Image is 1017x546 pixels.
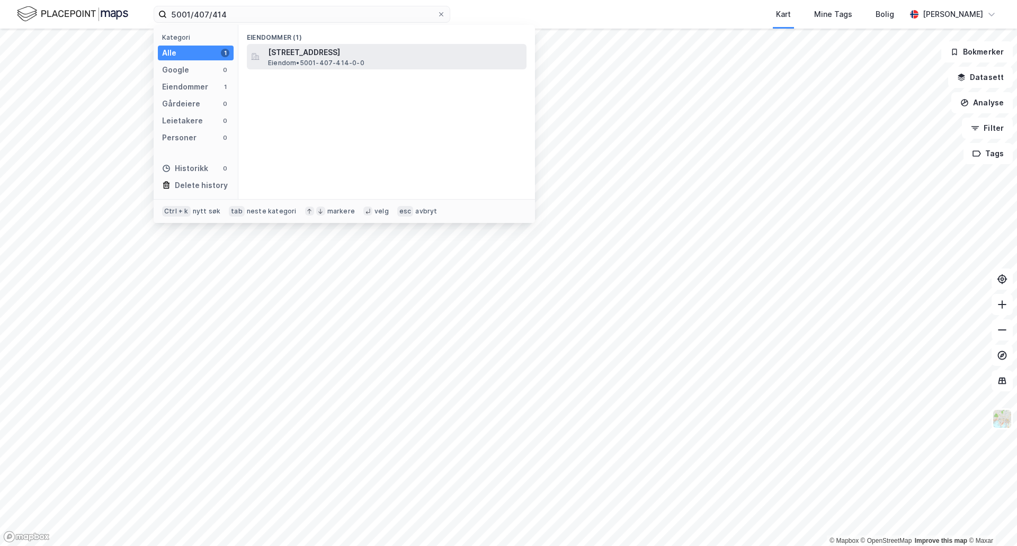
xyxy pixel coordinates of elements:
[964,495,1017,546] iframe: Chat Widget
[221,117,229,125] div: 0
[876,8,894,21] div: Bolig
[397,206,414,217] div: esc
[415,207,437,216] div: avbryt
[992,409,1012,429] img: Z
[923,8,983,21] div: [PERSON_NAME]
[221,133,229,142] div: 0
[221,100,229,108] div: 0
[162,162,208,175] div: Historikk
[964,495,1017,546] div: Kontrollprogram for chat
[327,207,355,216] div: markere
[162,206,191,217] div: Ctrl + k
[962,118,1013,139] button: Filter
[776,8,791,21] div: Kart
[829,537,859,544] a: Mapbox
[162,64,189,76] div: Google
[814,8,852,21] div: Mine Tags
[162,47,176,59] div: Alle
[221,66,229,74] div: 0
[268,46,522,59] span: [STREET_ADDRESS]
[221,164,229,173] div: 0
[374,207,389,216] div: velg
[861,537,912,544] a: OpenStreetMap
[162,114,203,127] div: Leietakere
[964,143,1013,164] button: Tags
[167,6,437,22] input: Søk på adresse, matrikkel, gårdeiere, leietakere eller personer
[915,537,967,544] a: Improve this map
[268,59,364,67] span: Eiendom • 5001-407-414-0-0
[162,33,234,41] div: Kategori
[221,83,229,91] div: 1
[238,25,535,44] div: Eiendommer (1)
[229,206,245,217] div: tab
[175,179,228,192] div: Delete history
[247,207,297,216] div: neste kategori
[221,49,229,57] div: 1
[162,80,208,93] div: Eiendommer
[948,67,1013,88] button: Datasett
[162,131,197,144] div: Personer
[17,5,128,23] img: logo.f888ab2527a4732fd821a326f86c7f29.svg
[162,97,200,110] div: Gårdeiere
[941,41,1013,62] button: Bokmerker
[3,531,50,543] a: Mapbox homepage
[193,207,221,216] div: nytt søk
[951,92,1013,113] button: Analyse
